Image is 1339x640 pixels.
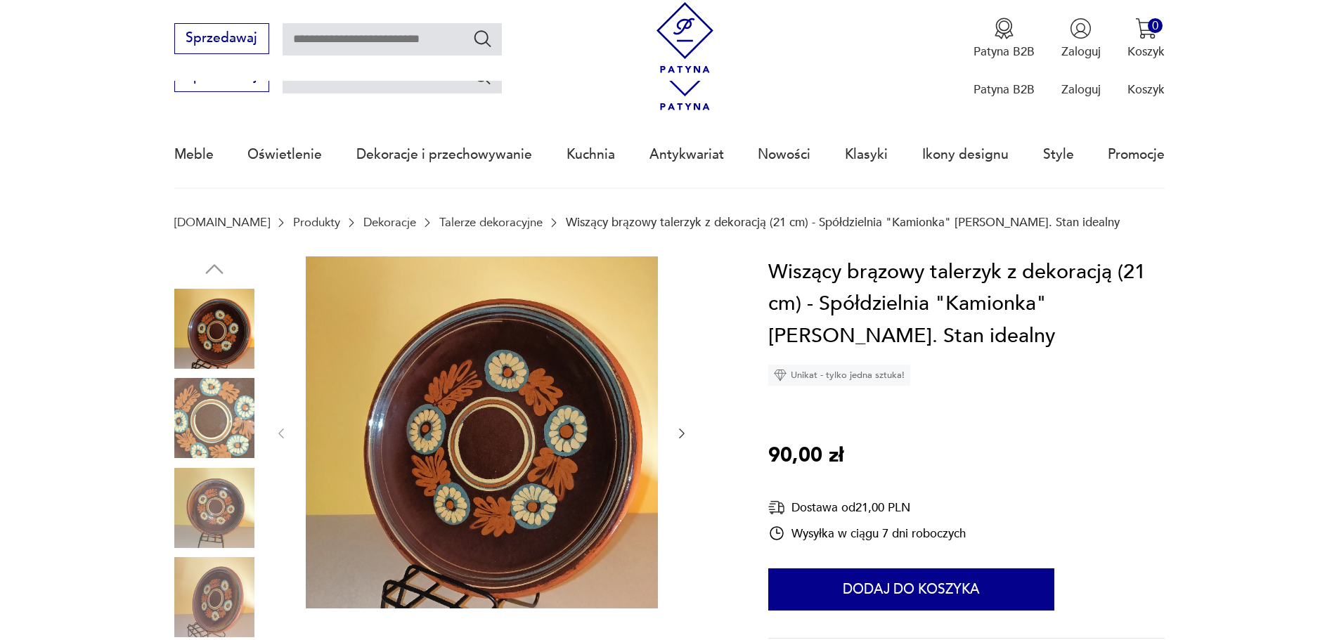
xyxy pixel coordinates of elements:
[973,18,1035,60] a: Ikona medaluPatyna B2B
[1108,122,1165,187] a: Promocje
[174,378,254,458] img: Zdjęcie produktu Wiszący brązowy talerzyk z dekoracją (21 cm) - Spółdzielnia "Kamionka" Łysa Góra...
[174,557,254,637] img: Zdjęcie produktu Wiszący brązowy talerzyk z dekoracją (21 cm) - Spółdzielnia "Kamionka" Łysa Góra...
[1135,18,1157,39] img: Ikona koszyka
[363,216,416,229] a: Dekoracje
[174,23,269,54] button: Sprzedawaj
[768,499,966,516] div: Dostawa od 21,00 PLN
[1127,44,1165,60] p: Koszyk
[306,256,658,608] img: Zdjęcie produktu Wiszący brązowy talerzyk z dekoracją (21 cm) - Spółdzielnia "Kamionka" Łysa Góra...
[768,499,785,516] img: Ikona dostawy
[439,216,543,229] a: Talerze dekoracyjne
[1127,18,1165,60] button: 0Koszyk
[174,289,254,369] img: Zdjęcie produktu Wiszący brązowy talerzyk z dekoracją (21 cm) - Spółdzielnia "Kamionka" Łysa Góra...
[758,122,810,187] a: Nowości
[174,72,269,83] a: Sprzedawaj
[1043,122,1074,187] a: Style
[1127,81,1165,98] p: Koszyk
[768,525,966,542] div: Wysyłka w ciągu 7 dni roboczych
[768,256,1165,353] h1: Wiszący brązowy talerzyk z dekoracją (21 cm) - Spółdzielnia "Kamionka" [PERSON_NAME]. Stan idealny
[472,28,493,48] button: Szukaj
[174,216,270,229] a: [DOMAIN_NAME]
[1061,44,1101,60] p: Zaloguj
[649,2,720,73] img: Patyna - sklep z meblami i dekoracjami vintage
[1061,81,1101,98] p: Zaloguj
[247,122,322,187] a: Oświetlenie
[1148,18,1163,33] div: 0
[174,122,214,187] a: Meble
[973,44,1035,60] p: Patyna B2B
[845,122,888,187] a: Klasyki
[768,365,910,386] div: Unikat - tylko jedna sztuka!
[768,440,843,472] p: 90,00 zł
[356,122,532,187] a: Dekoracje i przechowywanie
[649,122,724,187] a: Antykwariat
[566,216,1120,229] p: Wiszący brązowy talerzyk z dekoracją (21 cm) - Spółdzielnia "Kamionka" [PERSON_NAME]. Stan idealny
[922,122,1009,187] a: Ikony designu
[1070,18,1092,39] img: Ikonka użytkownika
[774,369,787,381] img: Ikona diamentu
[1061,18,1101,60] button: Zaloguj
[973,18,1035,60] button: Patyna B2B
[993,18,1015,39] img: Ikona medalu
[472,66,493,86] button: Szukaj
[567,122,615,187] a: Kuchnia
[174,34,269,45] a: Sprzedawaj
[293,216,340,229] a: Produkty
[768,568,1054,610] button: Dodaj do koszyka
[973,81,1035,98] p: Patyna B2B
[174,468,254,548] img: Zdjęcie produktu Wiszący brązowy talerzyk z dekoracją (21 cm) - Spółdzielnia "Kamionka" Łysa Góra...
